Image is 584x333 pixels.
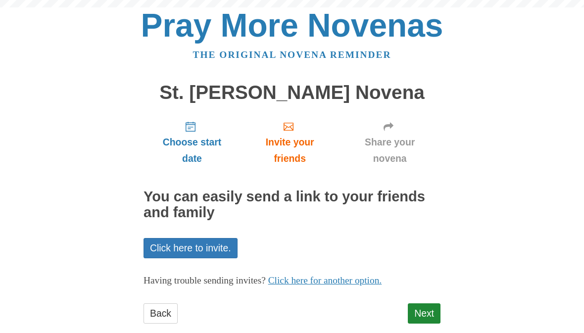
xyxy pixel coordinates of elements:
[144,303,178,324] a: Back
[268,275,382,285] a: Click here for another option.
[144,189,440,221] h2: You can easily send a link to your friends and family
[193,49,391,60] a: The original novena reminder
[241,113,339,172] a: Invite your friends
[153,134,231,167] span: Choose start date
[144,238,238,258] a: Click here to invite.
[349,134,431,167] span: Share your novena
[250,134,329,167] span: Invite your friends
[144,275,266,285] span: Having trouble sending invites?
[408,303,440,324] a: Next
[144,113,241,172] a: Choose start date
[141,7,443,44] a: Pray More Novenas
[339,113,440,172] a: Share your novena
[144,82,440,103] h1: St. [PERSON_NAME] Novena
